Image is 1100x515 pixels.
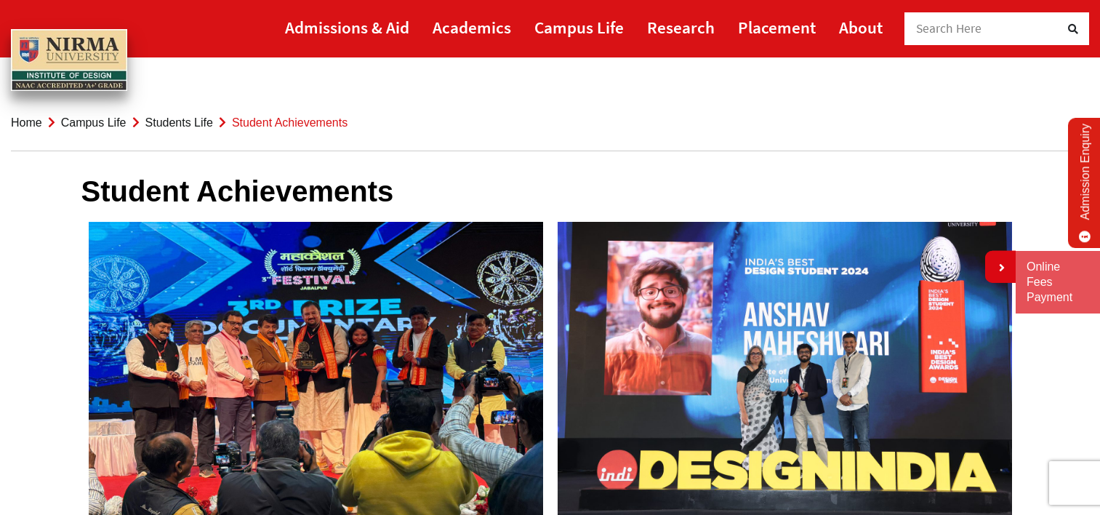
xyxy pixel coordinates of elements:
[285,11,409,44] a: Admissions & Aid
[145,116,213,129] a: Students Life
[11,116,42,129] a: Home
[81,174,1019,209] h1: Student Achievements
[534,11,624,44] a: Campus Life
[647,11,715,44] a: Research
[839,11,883,44] a: About
[232,116,348,129] span: Student Achievements
[1027,260,1089,305] a: Online Fees Payment
[433,11,511,44] a: Academics
[61,116,127,129] a: Campus Life
[738,11,816,44] a: Placement
[11,95,1089,151] nav: breadcrumb
[916,20,982,36] span: Search Here
[11,29,127,92] img: main_logo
